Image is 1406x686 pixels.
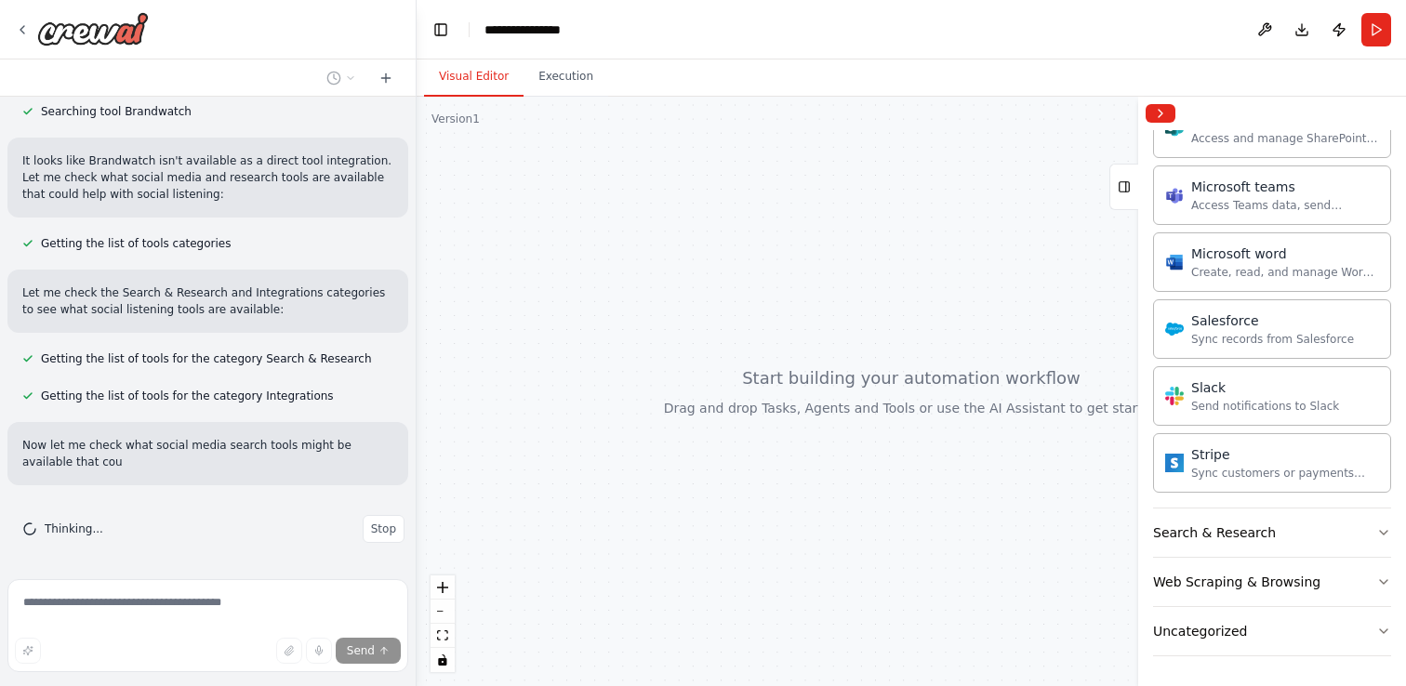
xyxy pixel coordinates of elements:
img: Slack [1165,387,1184,405]
button: Upload files [276,638,302,664]
img: Logo [37,12,149,46]
button: Collapse right sidebar [1146,104,1175,123]
button: Execution [524,58,608,97]
div: Sync records from Salesforce [1191,332,1354,347]
button: zoom out [431,600,455,624]
div: Microsoft word [1191,244,1379,263]
div: Web Scraping & Browsing [1153,573,1320,591]
span: Getting the list of tools categories [41,236,231,251]
div: Create, read, and manage Word documents and text files in OneDrive or SharePoint. [1191,265,1379,280]
span: Searching tool Brandwatch [41,104,192,119]
p: Now let me check what social media search tools might be available that cou [22,437,393,470]
div: Slack [1191,378,1339,397]
img: Salesforce [1165,320,1184,338]
button: Stop [363,515,405,543]
nav: breadcrumb [484,20,580,39]
button: Improve this prompt [15,638,41,664]
span: Getting the list of tools for the category Search & Research [41,351,372,366]
button: Visual Editor [424,58,524,97]
button: Click to speak your automation idea [306,638,332,664]
button: Search & Research [1153,508,1391,557]
img: Microsoft teams [1165,186,1184,204]
button: toggle interactivity [431,648,455,672]
span: Getting the list of tools for the category Integrations [41,389,334,403]
div: Search & Research [1153,523,1276,542]
button: Start a new chat [371,67,401,89]
div: Send notifications to Slack [1191,399,1339,414]
button: Web Scraping & Browsing [1153,558,1391,606]
span: Send [347,643,375,658]
button: Uncategorized [1153,607,1391,655]
button: Hide left sidebar [428,17,454,43]
img: Microsoft word [1165,253,1184,271]
button: fit view [431,624,455,648]
img: Stripe [1165,454,1184,472]
span: Thinking... [45,521,103,536]
button: Toggle Sidebar [1131,97,1146,686]
div: Salesforce [1191,311,1354,330]
span: Stop [371,521,396,536]
div: Uncategorized [1153,622,1247,640]
div: Sync customers or payments from Stripe [1191,466,1379,481]
div: Version 1 [431,112,480,126]
p: It looks like Brandwatch isn't available as a direct tool integration. Let me check what social m... [22,152,393,203]
div: Access and manage SharePoint sites, lists, and document libraries. [1191,131,1379,146]
div: Stripe [1191,445,1379,464]
div: React Flow controls [431,575,455,672]
p: Let me check the Search & Research and Integrations categories to see what social listening tools... [22,284,393,318]
button: Send [336,638,401,664]
div: Access Teams data, send messages, create meetings, and manage channels. [1191,198,1379,213]
button: zoom in [431,575,455,600]
div: Microsoft teams [1191,178,1379,196]
button: Switch to previous chat [319,67,364,89]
